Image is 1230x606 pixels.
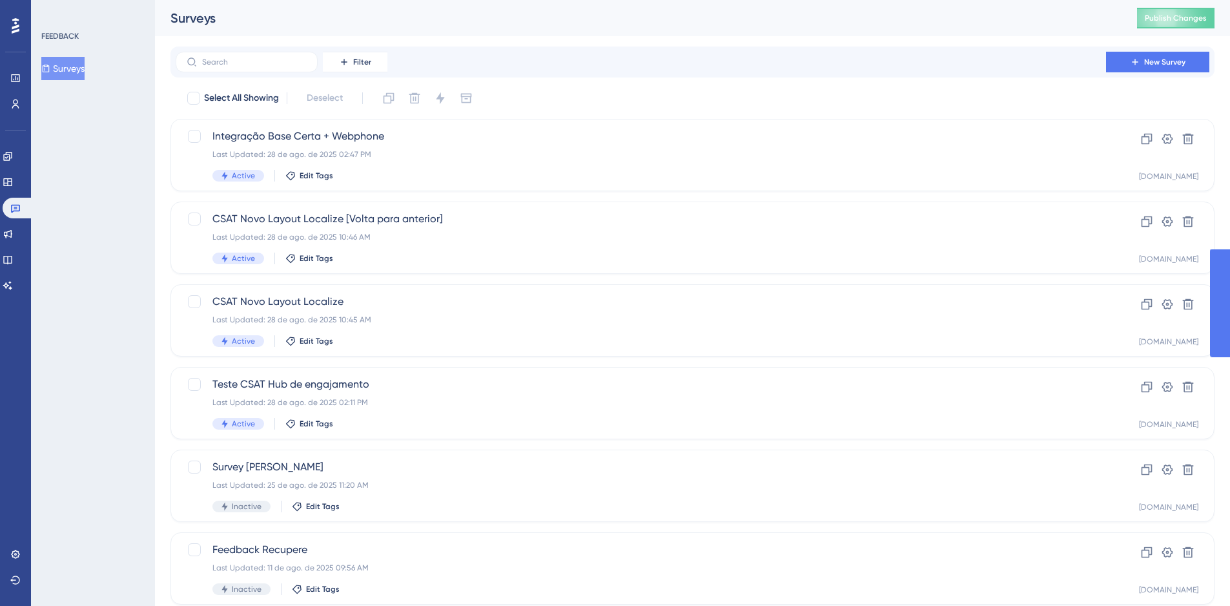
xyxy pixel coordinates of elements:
[232,501,261,512] span: Inactive
[1139,254,1198,264] div: [DOMAIN_NAME]
[212,480,1069,490] div: Last Updated: 25 de ago. de 2025 11:20 AM
[232,584,261,594] span: Inactive
[285,419,333,429] button: Edit Tags
[300,336,333,346] span: Edit Tags
[212,149,1069,160] div: Last Updated: 28 de ago. de 2025 02:47 PM
[232,336,255,346] span: Active
[306,501,340,512] span: Edit Tags
[1145,13,1207,23] span: Publish Changes
[1176,555,1215,594] iframe: UserGuiding AI Assistant Launcher
[292,584,340,594] button: Edit Tags
[285,171,333,181] button: Edit Tags
[212,377,1069,392] span: Teste CSAT Hub de engajamento
[212,459,1069,475] span: Survey [PERSON_NAME]
[212,315,1069,325] div: Last Updated: 28 de ago. de 2025 10:45 AM
[170,9,1105,27] div: Surveys
[41,57,85,80] button: Surveys
[212,542,1069,558] span: Feedback Recupere
[232,419,255,429] span: Active
[323,52,387,72] button: Filter
[295,87,354,110] button: Deselect
[212,294,1069,309] span: CSAT Novo Layout Localize
[292,501,340,512] button: Edit Tags
[212,232,1069,242] div: Last Updated: 28 de ago. de 2025 10:46 AM
[1139,171,1198,182] div: [DOMAIN_NAME]
[202,57,307,67] input: Search
[300,253,333,264] span: Edit Tags
[204,90,279,106] span: Select All Showing
[41,31,79,41] div: FEEDBACK
[212,563,1069,573] div: Last Updated: 11 de ago. de 2025 09:56 AM
[212,397,1069,408] div: Last Updated: 28 de ago. de 2025 02:11 PM
[232,171,255,181] span: Active
[212,129,1069,144] span: Integração Base Certa + Webphone
[232,253,255,264] span: Active
[307,90,343,106] span: Deselect
[1137,8,1215,28] button: Publish Changes
[306,584,340,594] span: Edit Tags
[300,171,333,181] span: Edit Tags
[1139,502,1198,512] div: [DOMAIN_NAME]
[1139,419,1198,430] div: [DOMAIN_NAME]
[300,419,333,429] span: Edit Tags
[285,336,333,346] button: Edit Tags
[1106,52,1209,72] button: New Survey
[1139,337,1198,347] div: [DOMAIN_NAME]
[353,57,371,67] span: Filter
[212,211,1069,227] span: CSAT Novo Layout Localize [Volta para anterior]
[1139,585,1198,595] div: [DOMAIN_NAME]
[1144,57,1185,67] span: New Survey
[285,253,333,264] button: Edit Tags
